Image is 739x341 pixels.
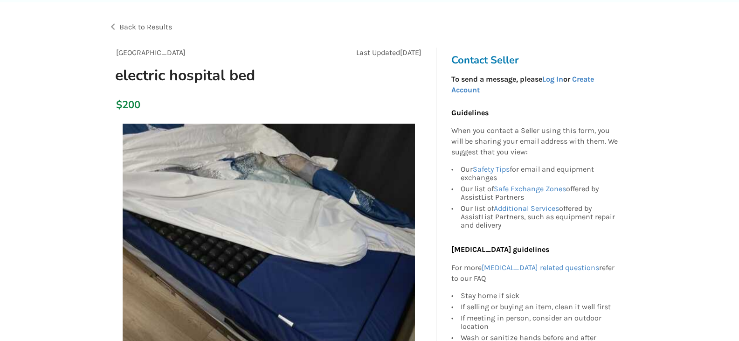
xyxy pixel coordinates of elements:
[473,165,510,174] a: Safety Tips
[461,313,618,332] div: If meeting in person, consider an outdoor location
[356,48,400,57] span: Last Updated
[108,66,328,85] h1: electric hospital bed
[116,98,121,111] div: $200
[451,125,618,158] p: When you contact a Seller using this form, you will be sharing your email address with them. We s...
[494,184,566,193] a: Safe Exchange Zones
[451,108,489,117] b: Guidelines
[461,183,618,203] div: Our list of offered by AssistList Partners
[119,22,172,31] span: Back to Results
[451,263,618,284] p: For more refer to our FAQ
[400,48,421,57] span: [DATE]
[542,75,563,84] a: Log In
[461,203,618,230] div: Our list of offered by AssistList Partners, such as equipment repair and delivery
[461,301,618,313] div: If selling or buying an item, clean it well first
[451,75,594,94] strong: To send a message, please or
[451,245,549,254] b: [MEDICAL_DATA] guidelines
[451,75,594,94] a: Create Account
[451,54,623,67] h3: Contact Seller
[494,204,559,213] a: Additional Services
[116,48,186,57] span: [GEOGRAPHIC_DATA]
[482,263,599,272] a: [MEDICAL_DATA] related questions
[461,165,618,183] div: Our for email and equipment exchanges
[461,292,618,301] div: Stay home if sick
